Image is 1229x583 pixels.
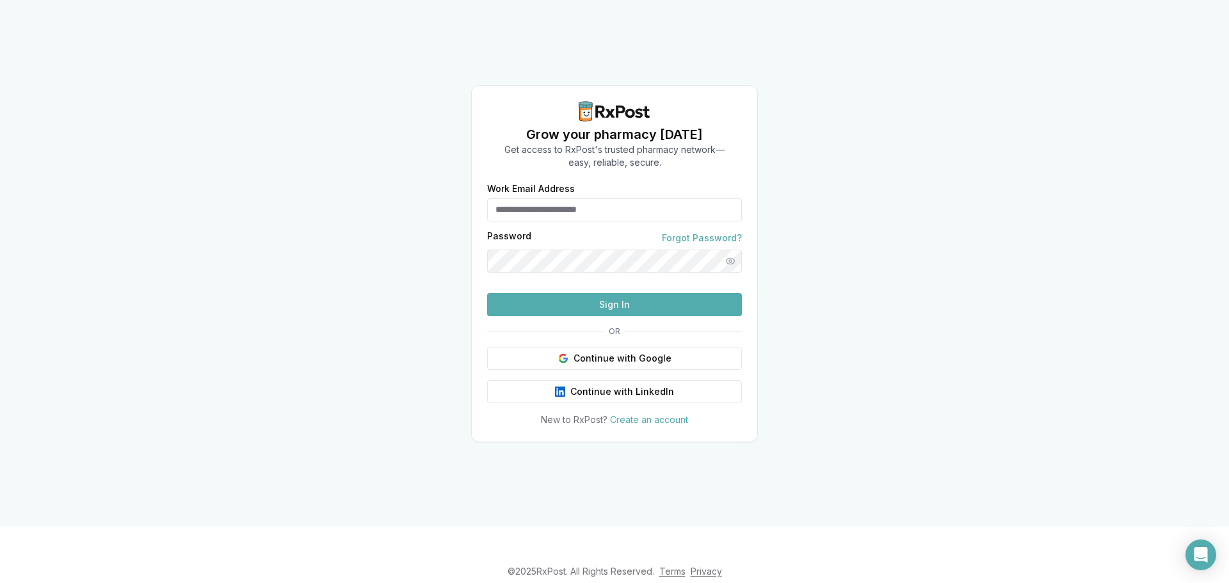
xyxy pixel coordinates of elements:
label: Work Email Address [487,184,742,193]
p: Get access to RxPost's trusted pharmacy network— easy, reliable, secure. [504,143,725,169]
h1: Grow your pharmacy [DATE] [504,125,725,143]
span: OR [604,326,625,337]
a: Privacy [691,566,722,577]
button: Show password [719,250,742,273]
img: LinkedIn [555,387,565,397]
a: Create an account [610,414,688,425]
a: Terms [659,566,686,577]
span: New to RxPost? [541,414,607,425]
button: Sign In [487,293,742,316]
button: Continue with LinkedIn [487,380,742,403]
img: RxPost Logo [574,101,655,122]
a: Forgot Password? [662,232,742,244]
button: Continue with Google [487,347,742,370]
img: Google [558,353,568,363]
div: Open Intercom Messenger [1185,539,1216,570]
label: Password [487,232,531,244]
